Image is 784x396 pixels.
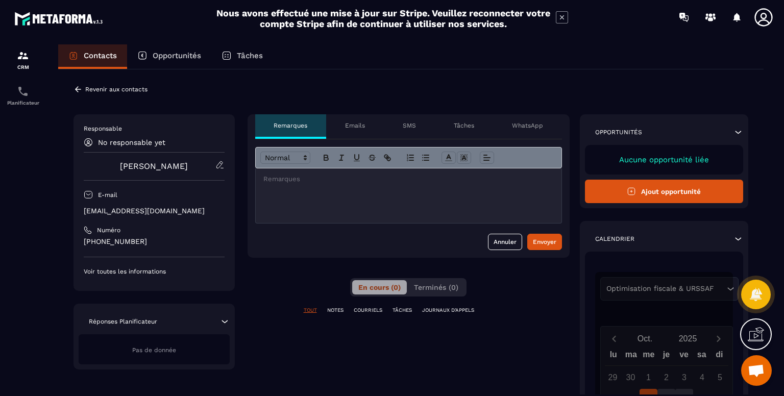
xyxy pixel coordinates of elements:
[17,49,29,62] img: formation
[84,51,117,60] p: Contacts
[354,307,382,314] p: COURRIELS
[345,121,365,130] p: Emails
[89,317,157,326] p: Réponses Planificateur
[211,44,273,69] a: Tâches
[3,42,43,78] a: formationformationCRM
[132,346,176,354] span: Pas de donnée
[3,100,43,106] p: Planificateur
[84,237,225,246] p: [PHONE_NUMBER]
[595,128,642,136] p: Opportunités
[414,283,458,291] span: Terminés (0)
[58,44,127,69] a: Contacts
[454,121,474,130] p: Tâches
[84,267,225,276] p: Voir toutes les informations
[408,280,464,294] button: Terminés (0)
[120,161,188,171] a: [PERSON_NAME]
[84,206,225,216] p: [EMAIL_ADDRESS][DOMAIN_NAME]
[3,64,43,70] p: CRM
[153,51,201,60] p: Opportunités
[127,44,211,69] a: Opportunités
[17,85,29,97] img: scheduler
[216,8,551,29] h2: Nous avons effectué une mise à jour sur Stripe. Veuillez reconnecter votre compte Stripe afin de ...
[85,86,148,93] p: Revenir aux contacts
[585,180,744,203] button: Ajout opportunité
[237,51,263,60] p: Tâches
[595,155,733,164] p: Aucune opportunité liée
[352,280,407,294] button: En cours (0)
[97,226,120,234] p: Numéro
[84,125,225,133] p: Responsable
[3,78,43,113] a: schedulerschedulerPlanificateur
[358,283,401,291] span: En cours (0)
[327,307,344,314] p: NOTES
[527,234,562,250] button: Envoyer
[98,138,165,146] p: No responsable yet
[274,121,307,130] p: Remarques
[488,234,522,250] button: Annuler
[741,355,772,386] div: Ouvrir le chat
[393,307,412,314] p: TÂCHES
[595,235,634,243] p: Calendrier
[98,191,117,199] p: E-mail
[533,237,556,247] div: Envoyer
[512,121,543,130] p: WhatsApp
[14,9,106,28] img: logo
[403,121,416,130] p: SMS
[422,307,474,314] p: JOURNAUX D'APPELS
[304,307,317,314] p: TOUT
